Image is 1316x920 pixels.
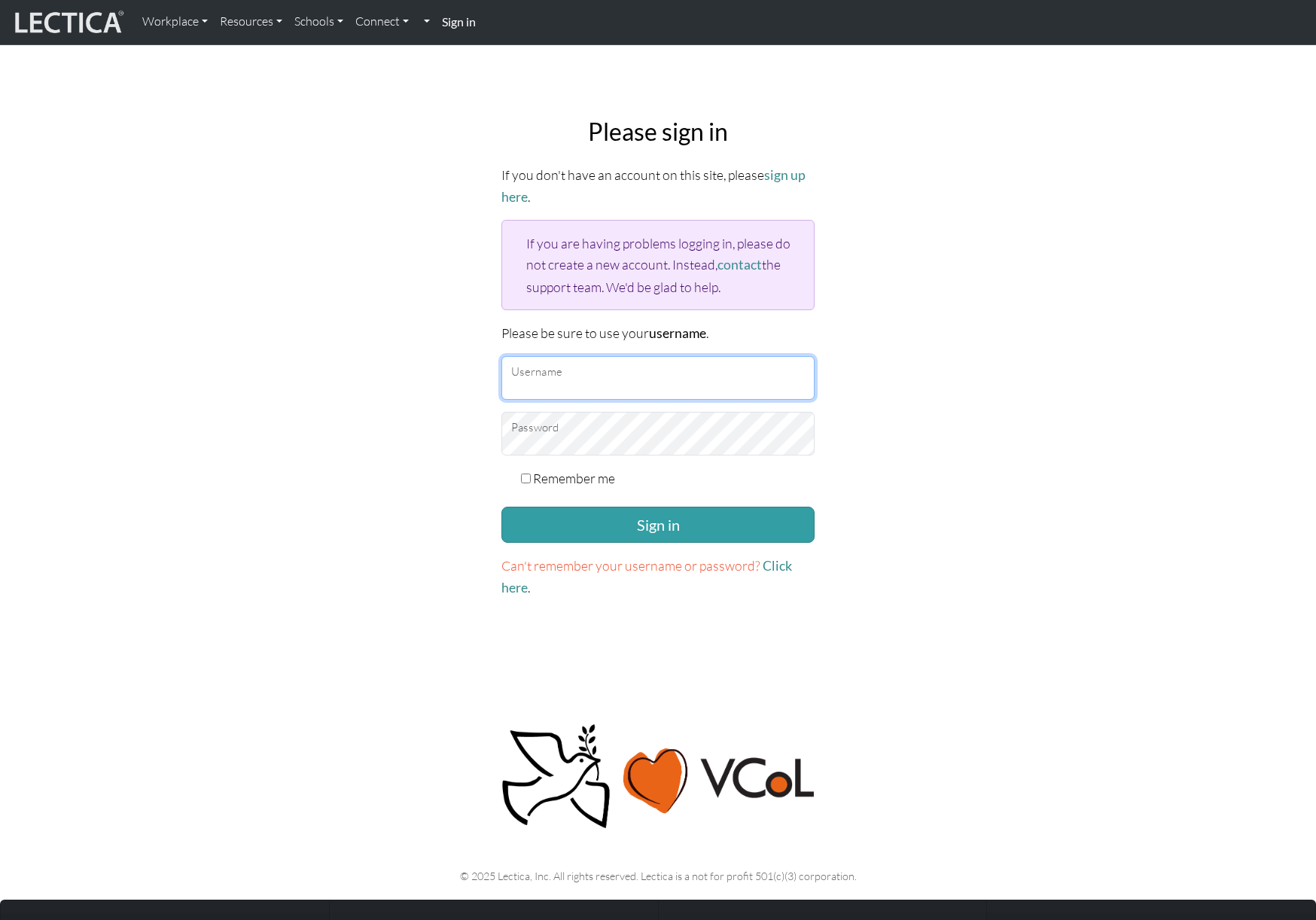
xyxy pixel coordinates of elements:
[349,6,415,38] a: Connect
[11,8,124,37] img: lecticalive
[442,14,476,29] strong: Sign in
[136,6,214,38] a: Workplace
[717,257,762,273] a: contact
[436,6,482,38] a: Sign in
[501,555,815,599] p: .
[501,507,815,543] button: Sign in
[501,322,815,344] p: Please be sure to use your .
[501,557,760,574] span: Can't remember your username or password?
[288,6,349,38] a: Schools
[501,164,815,208] p: If you don't have an account on this site, please .
[170,867,1146,885] p: © 2025 Lectica, Inc. All rights reserved. Lectica is a not for profit 501(c)(3) corporation.
[497,722,819,831] img: Peace, love, VCoL
[501,356,815,400] input: Username
[501,220,815,309] div: If you are having problems logging in, please do not create a new account. Instead, the support t...
[649,325,706,341] strong: username
[533,468,615,489] label: Remember me
[501,117,815,146] h2: Please sign in
[214,6,288,38] a: Resources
